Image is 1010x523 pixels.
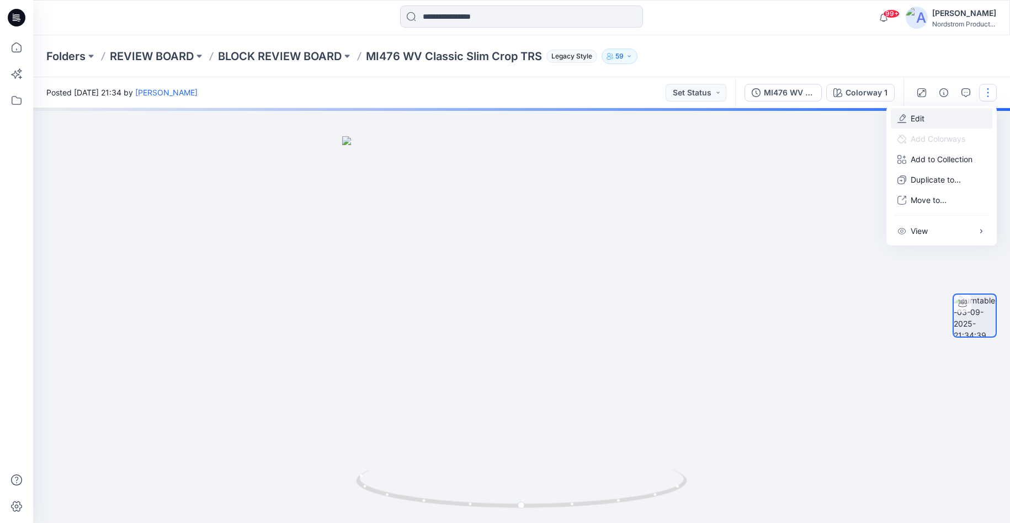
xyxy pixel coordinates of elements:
div: Colorway 1 [846,87,887,99]
div: MI476 WV Classic Slim Crop TRS [764,87,815,99]
p: MI476 WV Classic Slim Crop TRS [366,49,542,64]
p: Move to... [911,194,947,206]
span: 99+ [883,9,900,18]
a: Edit [911,113,924,124]
div: [PERSON_NAME] [932,7,996,20]
button: Legacy Style [542,49,597,64]
button: 59 [602,49,637,64]
p: 59 [615,50,624,62]
p: Add to Collection [911,153,972,165]
button: Colorway 1 [826,84,895,102]
span: Posted [DATE] 21:34 by [46,87,198,98]
p: Duplicate to... [911,174,961,185]
button: Details [935,84,953,102]
button: MI476 WV Classic Slim Crop TRS [745,84,822,102]
img: avatar [906,7,928,29]
div: Nordstrom Product... [932,20,996,28]
a: REVIEW BOARD [110,49,194,64]
a: Folders [46,49,86,64]
a: [PERSON_NAME] [135,88,198,97]
p: View [911,225,928,237]
a: BLOCK REVIEW BOARD [218,49,342,64]
span: Legacy Style [546,50,597,63]
img: turntable-03-09-2025-21:34:39 [954,295,996,337]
